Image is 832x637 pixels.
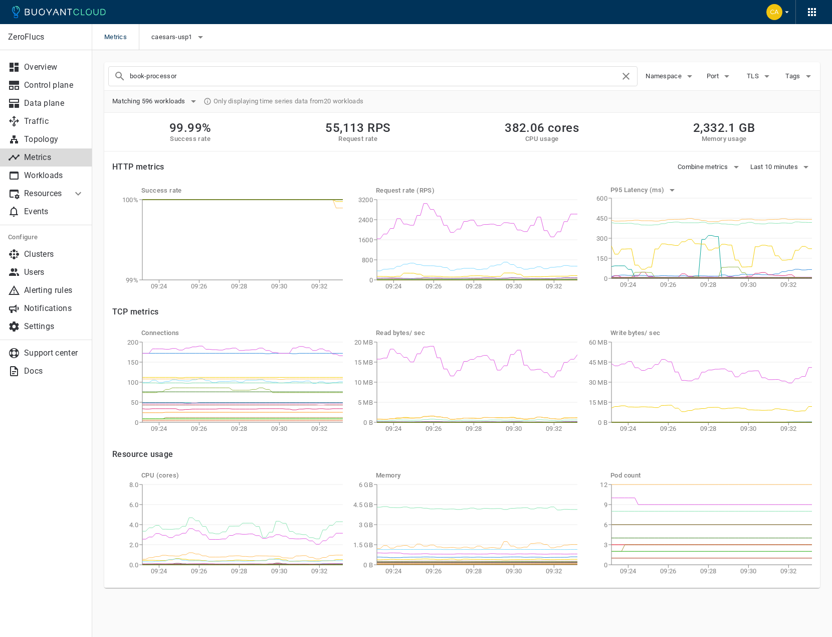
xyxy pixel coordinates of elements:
[8,233,84,241] h5: Configure
[24,62,84,72] p: Overview
[129,561,138,569] tspan: 0.0
[353,501,373,509] tspan: 4.5 GB
[24,80,84,90] p: Control plane
[24,171,84,181] p: Workloads
[744,69,776,84] button: TLS
[141,471,343,480] h5: CPU (cores)
[191,425,207,432] tspan: 09:26
[129,521,138,529] tspan: 4.0
[24,267,84,277] p: Users
[604,561,607,569] tspan: 0
[600,481,607,489] tspan: 12
[271,425,288,432] tspan: 09:30
[358,236,373,244] tspan: 1600
[598,419,607,426] tspan: 0 B
[358,399,373,406] tspan: 5 MB
[376,471,577,480] h5: Memory
[596,215,607,222] tspan: 450
[135,419,138,426] tspan: 0
[785,72,802,80] span: Tags
[129,481,138,489] tspan: 8.0
[127,339,138,346] tspan: 200
[546,282,562,290] tspan: 09:32
[363,419,373,426] tspan: 0 B
[660,425,677,432] tspan: 09:26
[191,282,207,290] tspan: 09:26
[546,567,562,575] tspan: 09:32
[169,121,211,135] h2: 99.99%
[24,189,64,199] p: Resources
[151,33,194,41] span: caesars-usp1
[646,69,696,84] button: Namespace
[780,567,797,575] tspan: 09:32
[214,97,364,105] span: Only displaying time series data from 20 workloads
[24,348,84,358] p: Support center
[693,121,755,135] h2: 2,332.1 GB
[604,521,607,529] tspan: 6
[354,379,373,386] tspan: 10 MB
[604,275,607,282] tspan: 0
[693,135,755,143] h5: Memory usage
[311,425,328,432] tspan: 09:32
[610,183,678,198] button: P95 Latency (ms)
[311,567,328,575] tspan: 09:32
[141,329,343,337] h5: Connections
[506,282,522,290] tspan: 09:30
[596,255,607,262] tspan: 150
[24,366,84,376] p: Docs
[151,425,167,432] tspan: 09:24
[369,276,373,284] tspan: 0
[129,501,138,509] tspan: 6.0
[596,235,607,242] tspan: 300
[231,282,248,290] tspan: 09:28
[358,216,373,224] tspan: 2400
[707,72,721,80] span: Port
[112,449,812,459] h4: Resource usage
[362,256,373,264] tspan: 800
[169,135,211,143] h5: Success rate
[620,281,637,288] tspan: 09:24
[231,425,248,432] tspan: 09:28
[700,281,717,288] tspan: 09:28
[660,567,677,575] tspan: 09:26
[24,98,84,108] p: Data plane
[385,282,402,290] tspan: 09:24
[112,307,812,317] h4: TCP metrics
[678,163,730,171] span: Combine metrics
[8,32,84,42] p: ZeroFlucs
[780,425,797,432] tspan: 09:32
[596,195,607,202] tspan: 600
[151,282,167,290] tspan: 09:24
[24,303,84,313] p: Notifications
[646,72,684,80] span: Namespace
[271,567,288,575] tspan: 09:30
[385,425,402,432] tspan: 09:24
[354,339,373,346] tspan: 20 MB
[385,567,402,575] tspan: 09:24
[24,152,84,163] p: Metrics
[678,160,742,175] button: Combine metrics
[740,425,757,432] tspan: 09:30
[271,282,288,290] tspan: 09:30
[466,282,482,290] tspan: 09:28
[353,541,373,549] tspan: 1.5 GB
[359,481,373,489] tspan: 6 GB
[704,69,736,84] button: Port
[126,276,138,284] tspan: 99%
[354,359,373,366] tspan: 15 MB
[122,196,138,204] tspan: 100%
[740,567,757,575] tspan: 09:30
[784,69,816,84] button: Tags
[129,541,138,549] tspan: 2.0
[700,567,717,575] tspan: 09:28
[620,425,637,432] tspan: 09:24
[231,567,248,575] tspan: 09:28
[24,116,84,126] p: Traffic
[546,425,562,432] tspan: 09:32
[24,249,84,259] p: Clusters
[131,399,138,406] tspan: 50
[589,359,608,366] tspan: 45 MB
[426,282,442,290] tspan: 09:26
[610,186,666,194] h5: P95 Latency (ms)
[24,134,84,144] p: Topology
